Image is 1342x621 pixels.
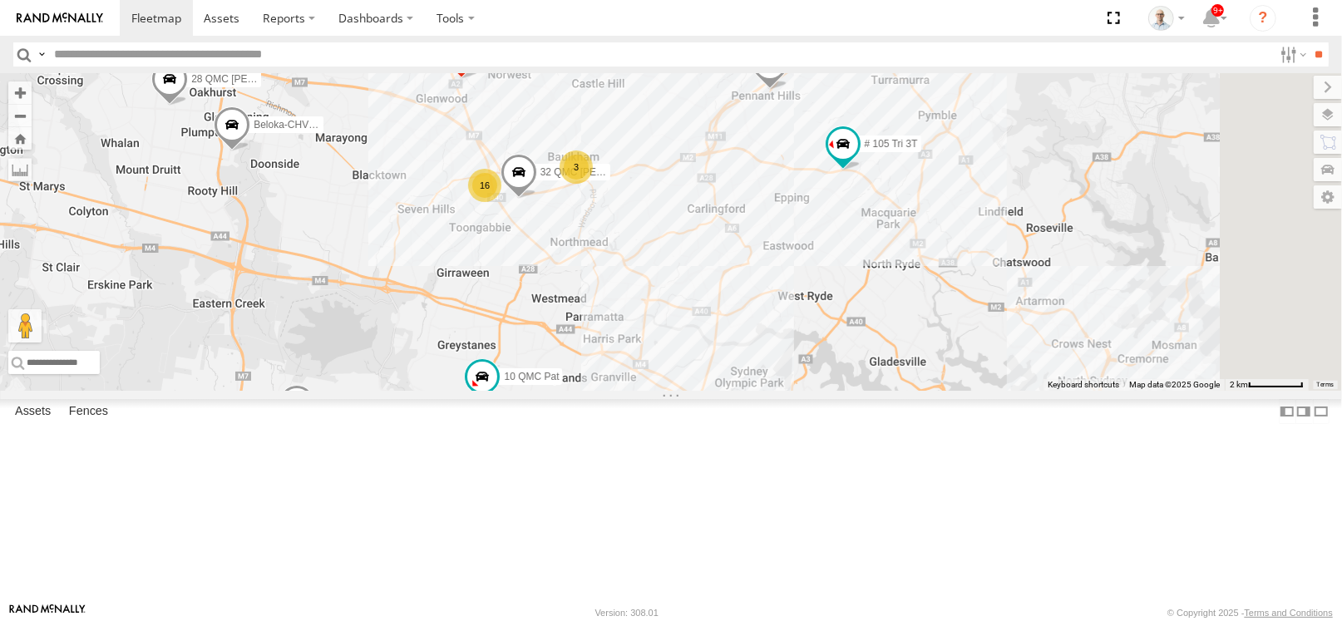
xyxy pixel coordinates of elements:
label: Dock Summary Table to the Left [1279,399,1295,423]
button: Zoom in [8,81,32,104]
i: ? [1250,5,1276,32]
span: 10 QMC Pat [504,371,559,382]
a: Terms and Conditions [1245,608,1333,618]
label: Measure [8,158,32,181]
div: Kurt Byers [1142,6,1191,31]
span: 28 QMC [PERSON_NAME] [191,73,313,85]
label: Dock Summary Table to the Right [1295,399,1312,423]
span: # 105 Tri 3T [865,138,918,150]
img: rand-logo.svg [17,12,103,24]
a: Visit our Website [9,604,86,621]
label: Map Settings [1314,185,1342,209]
div: 16 [468,169,501,202]
a: Terms (opens in new tab) [1317,382,1335,388]
label: Search Filter Options [1274,42,1310,67]
button: Zoom out [8,104,32,127]
label: Hide Summary Table [1313,399,1330,423]
span: Beloka-CHV61N [254,120,327,131]
button: Keyboard shortcuts [1048,379,1119,391]
div: 3 [560,150,593,184]
label: Search Query [35,42,48,67]
div: Version: 308.01 [595,608,659,618]
button: Drag Pegman onto the map to open Street View [8,309,42,343]
label: Assets [7,400,59,423]
button: Zoom Home [8,127,32,150]
span: Map data ©2025 Google [1129,380,1220,389]
span: 32 QMC [PERSON_NAME] [540,166,663,178]
button: Map Scale: 2 km per 63 pixels [1225,379,1309,391]
span: 2 km [1230,380,1248,389]
label: Fences [61,400,116,423]
div: © Copyright 2025 - [1167,608,1333,618]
